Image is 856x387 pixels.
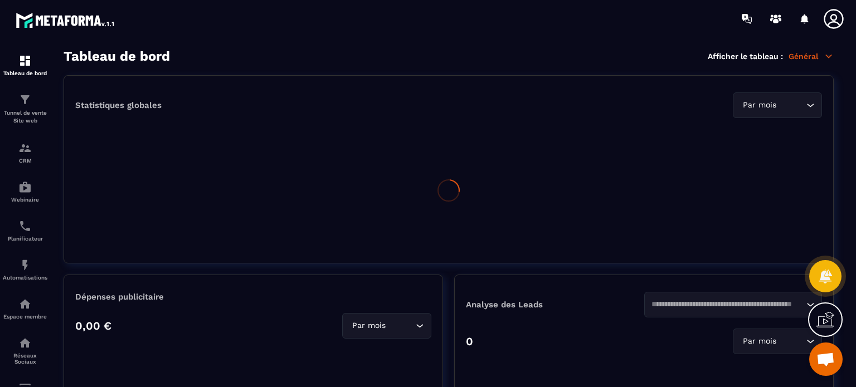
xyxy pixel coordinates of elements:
[644,292,823,317] div: Search for option
[779,99,804,111] input: Search for option
[75,292,431,302] p: Dépenses publicitaire
[3,70,47,76] p: Tableau de bord
[3,328,47,373] a: social-networksocial-networkRéseaux Sociaux
[3,46,47,85] a: formationformationTableau de bord
[740,335,779,347] span: Par mois
[18,93,32,106] img: formation
[18,141,32,155] img: formation
[18,180,32,194] img: automations
[789,51,834,61] p: Général
[733,329,822,354] div: Search for option
[18,258,32,272] img: automations
[75,100,162,110] p: Statistiques globales
[708,52,783,61] p: Afficher le tableau :
[466,300,644,310] p: Analyse des Leads
[733,92,822,118] div: Search for option
[18,336,32,350] img: social-network
[3,352,47,365] p: Réseaux Sociaux
[3,236,47,242] p: Planificateur
[3,172,47,211] a: automationsautomationsWebinaire
[388,320,413,332] input: Search for option
[740,99,779,111] span: Par mois
[18,54,32,67] img: formation
[3,289,47,328] a: automationsautomationsEspace membre
[3,158,47,164] p: CRM
[651,298,804,311] input: Search for option
[342,313,431,339] div: Search for option
[3,275,47,281] p: Automatisations
[18,219,32,233] img: scheduler
[809,342,843,376] a: Ouvrir le chat
[3,133,47,172] a: formationformationCRM
[3,109,47,125] p: Tunnel de vente Site web
[3,197,47,203] p: Webinaire
[3,250,47,289] a: automationsautomationsAutomatisations
[64,48,170,64] h3: Tableau de bord
[16,10,116,30] img: logo
[18,297,32,311] img: automations
[3,313,47,320] p: Espace membre
[466,335,473,348] p: 0
[779,335,804,347] input: Search for option
[75,319,111,332] p: 0,00 €
[3,85,47,133] a: formationformationTunnel de vente Site web
[349,320,388,332] span: Par mois
[3,211,47,250] a: schedulerschedulerPlanificateur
